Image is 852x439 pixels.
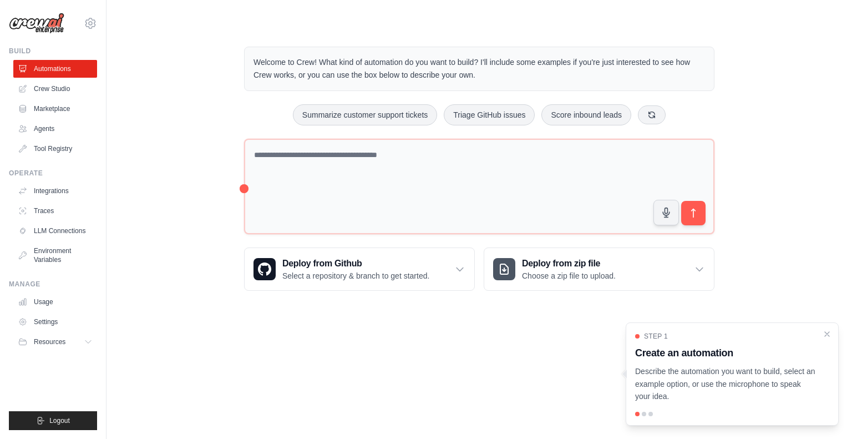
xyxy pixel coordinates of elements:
a: Settings [13,313,97,331]
p: Describe the automation you want to build, select an example option, or use the microphone to spe... [635,365,816,403]
a: Agents [13,120,97,138]
a: Crew Studio [13,80,97,98]
a: Traces [13,202,97,220]
p: Welcome to Crew! What kind of automation do you want to build? I'll include some examples if you'... [253,56,705,82]
button: Logout [9,411,97,430]
span: Logout [49,416,70,425]
h3: Create an automation [635,345,816,361]
div: Manage [9,280,97,289]
button: Triage GitHub issues [444,104,535,125]
button: Resources [13,333,97,351]
img: Logo [9,13,64,34]
button: Summarize customer support tickets [293,104,437,125]
a: Integrations [13,182,97,200]
button: Close walkthrough [823,330,831,339]
div: Operate [9,169,97,178]
a: Marketplace [13,100,97,118]
span: Step 1 [644,332,668,341]
a: Usage [13,293,97,311]
button: Score inbound leads [541,104,631,125]
h3: Deploy from Github [282,257,429,270]
p: Choose a zip file to upload. [522,270,616,281]
a: Environment Variables [13,242,97,269]
div: Build [9,47,97,55]
span: Resources [34,337,65,346]
a: LLM Connections [13,222,97,240]
a: Automations [13,60,97,78]
a: Tool Registry [13,140,97,158]
h3: Deploy from zip file [522,257,616,270]
p: Select a repository & branch to get started. [282,270,429,281]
